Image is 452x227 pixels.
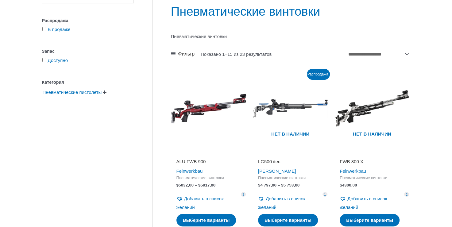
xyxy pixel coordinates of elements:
ya-tr-span: Запас [42,49,55,54]
ya-tr-span: Пневматические винтовки [340,175,387,180]
ya-tr-span: 3 [242,193,244,196]
ya-tr-span: $ [281,183,284,187]
ya-tr-span: Нет в наличии [271,131,309,137]
ya-tr-span: Пневматические винтовки [258,175,306,180]
ya-tr-span: 5 753,00 [283,183,299,187]
a: Feinwerkbau [176,168,203,174]
ya-tr-span: Выберите варианты [265,217,311,223]
a: LG500 itec [258,159,323,167]
ya-tr-span: 5032,00 [179,183,194,187]
iframe: Отзывы клиентов на платформе Trustpilot [176,150,241,157]
ya-tr-span: Пневматические пистолеты [43,90,102,95]
ya-tr-span: $ [176,183,179,187]
ya-tr-span: $ [198,183,201,187]
ya-tr-span: Пневматические винтовки [171,34,227,39]
a: Доступно [48,58,68,63]
iframe: Отзывы клиентов на платформе Trustpilot [258,150,323,157]
ya-tr-span: 5917,00 [200,183,215,187]
a: Feinwerkbau [340,168,366,174]
ya-tr-span: Распродажа [42,18,68,23]
a: Нет в наличии [253,71,328,146]
ya-tr-span: Добавить в список желаний [340,196,387,210]
ya-tr-span: Пневматические винтовки [176,175,224,180]
input: В продаже [42,27,46,31]
img: FWB 800 X [334,71,410,146]
ya-tr-span: LG500 itec [258,159,280,164]
ya-tr-span: Пневматические винтовки [171,5,320,18]
ya-tr-span: Добавить в список желаний [258,196,305,210]
a: Нет в наличии [334,71,410,146]
a: Добавить в пожелания [176,194,241,212]
ya-tr-span: Выберите варианты [346,217,393,223]
a: FWB 800 X [340,159,404,167]
a: [PERSON_NAME] [258,168,296,174]
ya-tr-span: Распродажа! [307,72,330,76]
ya-tr-span: – [278,183,280,187]
ya-tr-span: ALU FWB 900 [176,159,206,164]
a: Добавить в пожелания [258,194,323,212]
ya-tr-span: Добавить в список желаний [176,196,224,210]
a: Пневматические пистолеты [42,89,102,94]
ya-tr-span: 4 797,00 [260,183,276,187]
ya-tr-span: Выберите варианты [183,217,230,223]
ya-tr-span: Фильтр [178,51,195,56]
ya-tr-span: Показано 1–15 из 23 результатов [201,52,272,57]
a: В продаже [48,27,71,32]
input: Доступно [42,58,46,62]
ya-tr-span: – [195,183,197,187]
ya-tr-span: Нет в наличии [353,131,391,137]
ya-tr-span: $ [258,183,261,187]
ya-tr-span: 4300,00 [342,183,357,187]
a: Выберите параметры для «FWB 900 ALU» [176,214,236,227]
ya-tr-span: Категория [42,80,64,85]
iframe: Отзывы клиентов на платформе Trustpilot [340,150,404,157]
img: LG500 itec [253,71,328,146]
a: ALU FWB 900 [176,159,241,167]
a: Добавить в пожелания [340,194,404,212]
a: Выберите параметры для «LG500 itec» [258,214,318,227]
ya-tr-span: 2 [406,193,408,196]
a: Выберите параметры для «FWB 800 X» [340,214,400,227]
ya-tr-span: $ [340,183,342,187]
select: Заказ в магазине [346,49,410,59]
ya-tr-span: 1 [324,193,326,196]
ya-tr-span: FWB 800 X [340,159,363,164]
img: ALU FWB 900 [171,71,246,146]
a: Фильтр [171,49,195,59]
ya-tr-span:  [103,90,106,94]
